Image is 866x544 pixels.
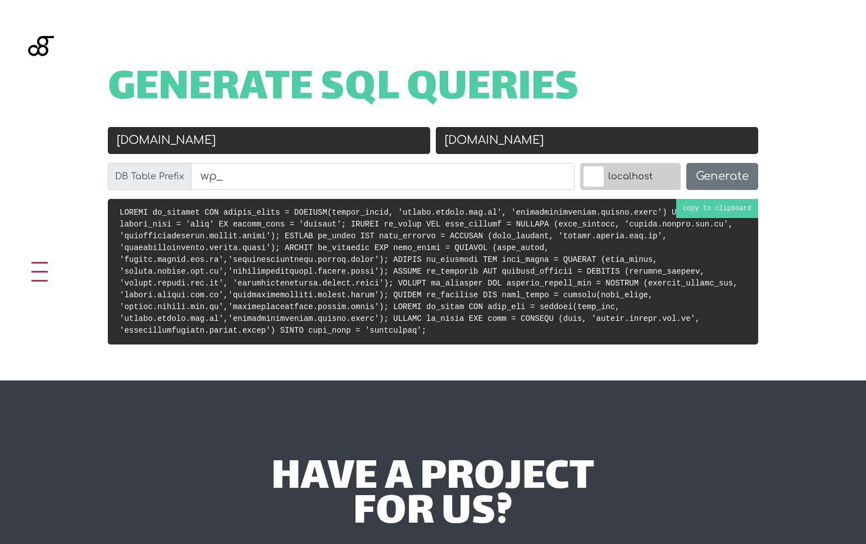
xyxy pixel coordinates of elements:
[436,127,758,154] input: New URL
[28,36,54,120] img: Blackgate
[580,163,681,190] label: localhost
[108,72,579,107] span: Generate SQL Queries
[686,163,758,190] button: Generate
[168,461,698,532] div: have a project for us?
[108,127,430,154] input: Old URL
[120,208,738,335] code: LOREMI do_sitamet CON adipis_elits = DOEIUSM(tempor_incid, 'utlabo.etdolo.mag.al', 'enimadminimve...
[191,163,575,190] input: wp_
[108,163,192,190] label: DB Table Prefix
